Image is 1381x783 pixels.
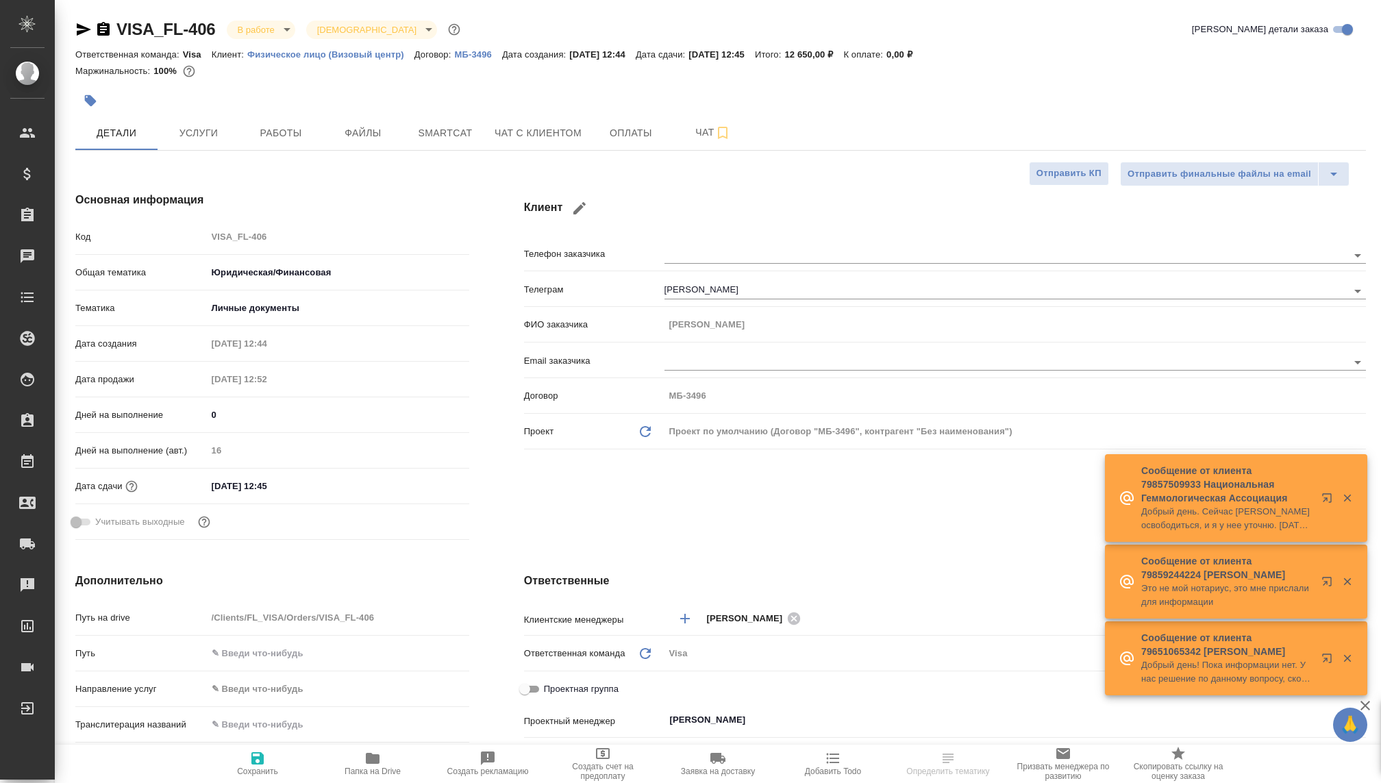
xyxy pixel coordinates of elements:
button: Добавить тэг [75,86,105,116]
a: Физическое лицо (Визовый центр) [247,48,414,60]
input: Пустое поле [207,440,469,460]
span: Призвать менеджера по развитию [1014,762,1112,781]
span: Отправить финальные файлы на email [1128,166,1311,182]
p: Тематика [75,301,207,315]
div: Visa [664,642,1366,665]
p: Дата сдачи: [636,49,688,60]
p: Телеграм [524,283,664,297]
p: Проектный менеджер [524,714,664,728]
p: Ответственная команда: [75,49,183,60]
input: Пустое поле [664,386,1366,406]
div: ✎ Введи что-нибудь [212,682,453,696]
input: ✎ Введи что-нибудь [207,643,469,663]
input: Пустое поле [207,608,469,627]
span: Отправить КП [1036,166,1102,182]
p: Проект [524,425,554,438]
input: ✎ Введи что-нибудь [207,476,327,496]
span: Создать счет на предоплату [553,762,652,781]
button: Закрыть [1333,492,1361,504]
svg: Подписаться [714,125,731,141]
button: Папка на Drive [315,745,430,783]
button: Добавить Todo [775,745,891,783]
a: VISA_FL-406 [116,20,216,38]
p: Дата сдачи [75,480,123,493]
button: 0.00 RUB; [180,62,198,80]
p: Маржинальность: [75,66,153,76]
span: Услуги [166,125,232,142]
p: Ответственная команда [524,647,625,660]
button: Закрыть [1333,652,1361,664]
p: Email заказчика [524,354,664,368]
p: Договор [524,389,664,403]
p: Сообщение от клиента 79857509933 Национальная Геммологическая Ассоциация [1141,464,1312,505]
p: Дата создания: [502,49,569,60]
input: Пустое поле [207,369,327,389]
div: Юридическая/Финансовая [207,261,469,284]
button: Open [1348,246,1367,265]
button: Заявка на доставку [660,745,775,783]
span: Сохранить [237,767,278,776]
p: [DATE] 12:44 [569,49,636,60]
span: Детали [84,125,149,142]
span: [PERSON_NAME] [707,612,791,625]
button: Отправить финальные файлы на email [1120,162,1319,186]
p: Общая тематика [75,266,207,279]
input: Пустое поле [207,334,327,353]
button: Определить тематику [891,745,1006,783]
button: Скопировать ссылку [95,21,112,38]
p: ФИО заказчика [524,318,664,332]
span: Создать рекламацию [447,767,529,776]
p: 100% [153,66,180,76]
input: ✎ Введи что-нибудь [207,714,469,734]
input: Пустое поле [664,314,1366,334]
span: [PERSON_NAME] детали заказа [1192,23,1328,36]
p: Транслитерация названий [75,718,207,732]
span: Учитывать выходные [95,515,185,529]
p: Это не мой нотариус, это мне прислали для информации [1141,582,1312,609]
span: Папка на Drive [345,767,401,776]
input: ✎ Введи что-нибудь [207,405,469,425]
a: МБ-3496 [454,48,501,60]
p: Договор: [414,49,455,60]
div: split button [1120,162,1349,186]
button: Закрыть [1333,575,1361,588]
p: Дней на выполнение [75,408,207,422]
button: Добавить менеджера [669,602,701,635]
p: МБ-3496 [454,49,501,60]
span: Чат [680,124,746,141]
p: [DATE] 12:45 [688,49,755,60]
button: Open [1348,282,1367,301]
span: Добавить Todo [805,767,861,776]
p: К оплате: [843,49,886,60]
h4: Дополнительно [75,573,469,589]
span: Заявка на доставку [681,767,755,776]
button: Создать рекламацию [430,745,545,783]
button: Если добавить услуги и заполнить их объемом, то дата рассчитается автоматически [123,477,140,495]
h4: Клиент [524,192,1366,225]
div: В работе [306,21,437,39]
button: [DEMOGRAPHIC_DATA] [313,24,421,36]
button: Выбери, если сб и вс нужно считать рабочими днями для выполнения заказа. [195,513,213,531]
p: Сообщение от клиента 79859244224 [PERSON_NAME] [1141,554,1312,582]
p: Visa [183,49,212,60]
p: Путь [75,647,207,660]
span: Проектная группа [544,682,619,696]
button: Open [1348,353,1367,372]
span: Оплаты [598,125,664,142]
h4: Ответственные [524,573,1366,589]
div: Проект по умолчанию (Договор "МБ-3496", контрагент "Без наименования") [664,420,1366,443]
p: Направление услуг [75,682,207,696]
div: ✎ Введи что-нибудь [207,678,469,701]
p: Клиент: [212,49,247,60]
p: Физическое лицо (Визовый центр) [247,49,414,60]
p: Добрый день. Сейчас [PERSON_NAME] освободиться, и я у нее уточню. [DATE] пришлем [1141,505,1312,532]
button: Сохранить [200,745,315,783]
p: 12 650,00 ₽ [784,49,843,60]
input: Пустое поле [207,227,469,247]
button: Открыть в новой вкладке [1313,645,1346,678]
p: Дата продажи [75,373,207,386]
button: Открыть в новой вкладке [1313,484,1346,517]
h4: Основная информация [75,192,469,208]
p: Дней на выполнение (авт.) [75,444,207,458]
div: В работе [227,21,295,39]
